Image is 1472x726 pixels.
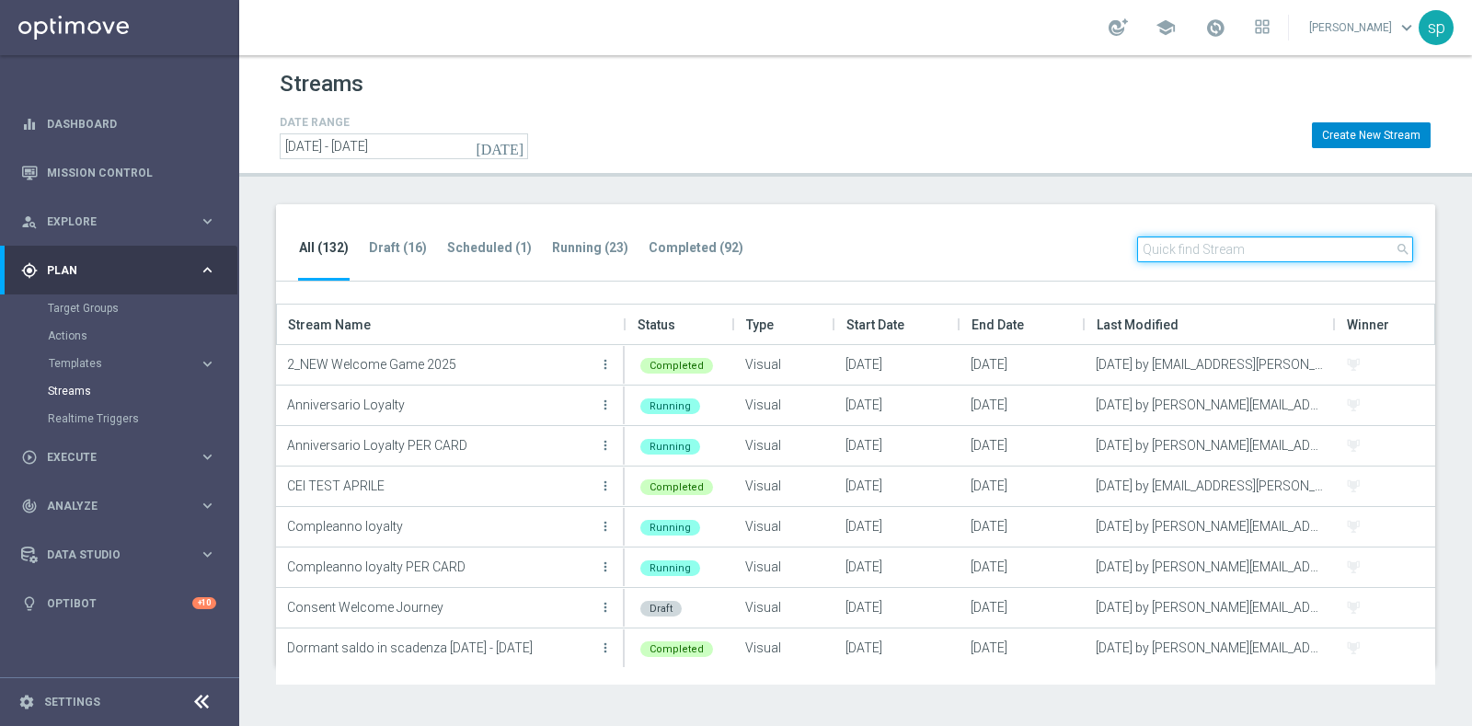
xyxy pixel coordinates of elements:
div: [DATE] [834,467,960,506]
span: Plan [47,265,199,276]
div: [DATE] [960,426,1085,466]
span: Status [638,306,675,343]
input: Select date range [280,133,528,159]
i: keyboard_arrow_right [199,546,216,563]
input: Quick find Stream [1137,236,1413,262]
div: Completed [640,641,713,657]
a: Realtime Triggers [48,411,191,426]
div: sp [1419,10,1454,45]
p: Anniversario Loyalty [287,391,594,419]
div: Optibot [21,579,216,628]
a: Actions [48,328,191,343]
div: Plan [21,262,199,279]
div: Target Groups [48,294,237,322]
tab-header: Draft (16) [369,240,427,256]
button: Templates keyboard_arrow_right [48,356,217,371]
button: Create New Stream [1312,122,1431,148]
div: Visual [734,507,834,547]
a: [PERSON_NAME]keyboard_arrow_down [1307,14,1419,41]
div: Realtime Triggers [48,405,237,432]
a: Mission Control [47,148,216,197]
div: equalizer Dashboard [20,117,217,132]
i: [DATE] [476,138,525,155]
button: more_vert [596,548,615,585]
div: Visual [734,386,834,425]
div: Explore [21,213,199,230]
p: CEI TEST APRILE [287,472,594,500]
div: Completed [640,479,713,495]
div: Mission Control [21,148,216,197]
div: Templates [49,358,199,369]
div: play_circle_outline Execute keyboard_arrow_right [20,450,217,465]
tab-header: Scheduled (1) [447,240,532,256]
div: Visual [734,426,834,466]
div: [DATE] [834,345,960,385]
div: Dashboard [21,99,216,148]
button: Mission Control [20,166,217,180]
button: more_vert [596,346,615,383]
div: Running [640,439,700,455]
div: [DATE] [960,628,1085,668]
div: [DATE] by [PERSON_NAME][EMAIL_ADDRESS][DOMAIN_NAME] [1085,588,1335,628]
i: more_vert [598,478,613,493]
span: Last Modified [1097,306,1179,343]
button: gps_fixed Plan keyboard_arrow_right [20,263,217,278]
div: Visual [734,628,834,668]
button: more_vert [596,629,615,666]
div: +10 [192,597,216,609]
i: keyboard_arrow_right [199,448,216,466]
div: Draft [640,601,682,617]
button: more_vert [596,508,615,545]
div: [DATE] by [PERSON_NAME][EMAIL_ADDRESS][DOMAIN_NAME] [1085,426,1335,466]
i: track_changes [21,498,38,514]
div: Running [640,398,700,414]
span: Winner [1347,306,1389,343]
tab-header: All (132) [299,240,349,256]
i: more_vert [598,357,613,372]
button: Data Studio keyboard_arrow_right [20,547,217,562]
i: keyboard_arrow_right [199,355,216,373]
div: [DATE] [960,386,1085,425]
span: Templates [49,358,180,369]
i: keyboard_arrow_right [199,497,216,514]
button: more_vert [596,589,615,626]
p: Dormant saldo in scadenza 17.03.25 - 30.04.2025 [287,634,594,662]
div: Analyze [21,498,199,514]
button: [DATE] [473,133,528,161]
div: [DATE] by [EMAIL_ADDRESS][PERSON_NAME][DOMAIN_NAME] [1085,467,1335,506]
i: lightbulb [21,595,38,612]
div: [DATE] [960,345,1085,385]
i: play_circle_outline [21,449,38,466]
i: more_vert [598,559,613,574]
div: Visual [734,588,834,628]
div: Running [640,520,700,536]
div: [DATE] [834,588,960,628]
p: Consent Welcome Journey [287,593,594,621]
div: [DATE] by [PERSON_NAME][EMAIL_ADDRESS][DOMAIN_NAME] [1085,386,1335,425]
div: [DATE] [834,426,960,466]
div: [DATE] [834,507,960,547]
div: [DATE] [834,628,960,668]
a: Target Groups [48,301,191,316]
div: [DATE] by [PERSON_NAME][EMAIL_ADDRESS][DOMAIN_NAME] [1085,547,1335,587]
button: person_search Explore keyboard_arrow_right [20,214,217,229]
button: more_vert [596,467,615,504]
p: Anniversario Loyalty PER CARD [287,432,594,459]
div: [DATE] by [EMAIL_ADDRESS][PERSON_NAME][DOMAIN_NAME] [1085,345,1335,385]
div: Streams [48,377,237,405]
div: Visual [734,547,834,587]
i: more_vert [598,398,613,412]
div: [DATE] [834,386,960,425]
div: [DATE] [834,547,960,587]
i: keyboard_arrow_right [199,261,216,279]
span: Execute [47,452,199,463]
div: Actions [48,322,237,350]
h4: DATE RANGE [280,116,528,129]
div: Completed [640,358,713,374]
i: settings [18,694,35,710]
tab-header: Running (23) [552,240,628,256]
